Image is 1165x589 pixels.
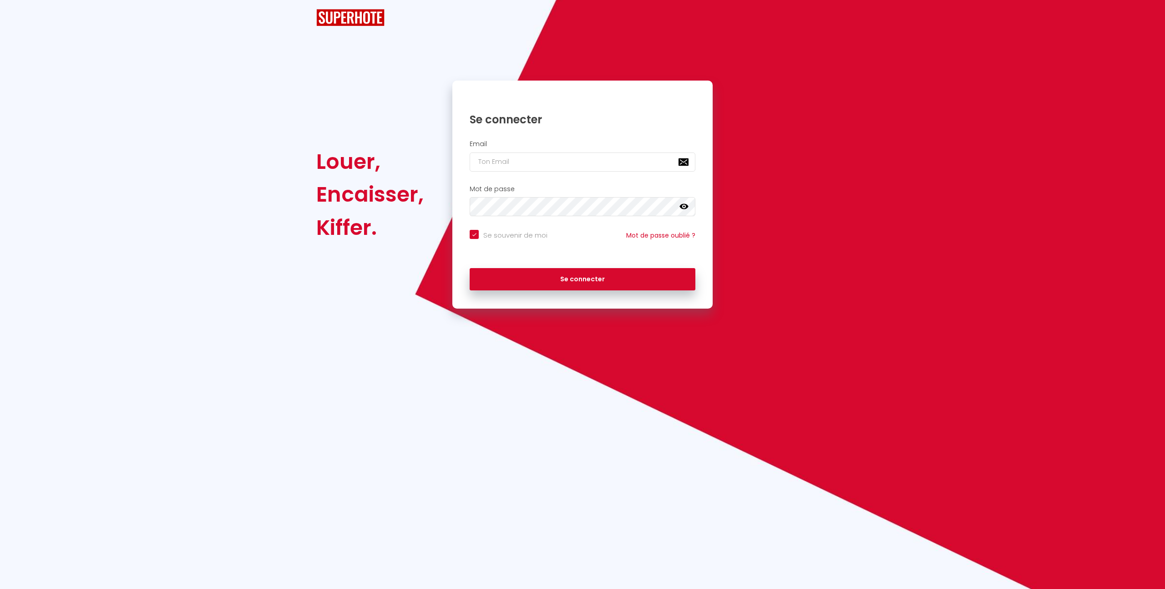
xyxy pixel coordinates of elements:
[470,112,695,127] h1: Se connecter
[626,231,695,240] a: Mot de passe oublié ?
[470,152,695,172] input: Ton Email
[470,185,695,193] h2: Mot de passe
[316,145,424,178] div: Louer,
[470,140,695,148] h2: Email
[316,178,424,211] div: Encaisser,
[316,211,424,244] div: Kiffer.
[316,9,385,26] img: SuperHote logo
[470,268,695,291] button: Se connecter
